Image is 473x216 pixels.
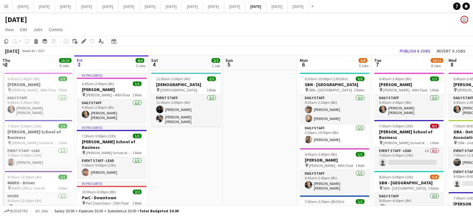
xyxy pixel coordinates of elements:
span: [PERSON_NAME] School of Business - 30th Floor [86,150,132,155]
button: [DATE] [203,0,224,12]
span: Wed [448,57,457,63]
span: 0/1 [430,124,439,128]
span: 11:00am-3:00pm (4h) [156,76,190,81]
h3: [PERSON_NAME] [2,82,72,87]
app-user-avatar: Jolanta Rokowski [461,16,468,23]
button: [DATE] [267,0,288,12]
app-card-role: Event Staff - Lead1/17:00am-5:00pm (10h)[PERSON_NAME] [2,147,72,168]
app-card-role: Daily Staff1/16:45am-2:45pm (8h)[PERSON_NAME] [PERSON_NAME] [2,94,72,117]
span: MARO Office - Unit #3 [12,186,45,191]
app-job-card: In progress7:00am-5:00pm (10h)1/1[PERSON_NAME] School of Business [PERSON_NAME] School of Busines... [77,125,146,178]
h3: [PERSON_NAME] School of Business [2,129,72,140]
span: 4/4 [136,58,144,63]
app-job-card: 8:00am-12:00pm (4h)1/1MARO - Driver MARO Office - Unit #31 RoleDriver1/18:00am-12:00pm (4h)[PERSO... [2,171,72,214]
span: 1 Role [132,201,141,205]
span: 1/1 [58,124,67,128]
h3: SBN - [GEOGRAPHIC_DATA] [300,82,369,87]
h3: MARO - Driver [2,180,72,186]
app-card-role: Event Staff - Lead1I0/17:00am-5:00pm (10h) [374,147,444,168]
app-card-role: Driver1/18:00am-12:00pm (4h)[PERSON_NAME] [2,193,72,214]
div: In progress [77,181,146,186]
span: 8:00am-6:00pm (10h) [379,175,413,179]
span: [PERSON_NAME] School of Business - 30th Floor [383,140,430,145]
h3: [PERSON_NAME] [77,87,146,92]
span: SBN - [GEOGRAPHIC_DATA] [383,186,426,191]
span: [PERSON_NAME] - 40th Floor [309,163,353,168]
button: [DATE] [161,0,182,12]
span: 8 [447,61,457,68]
span: 3/4 [430,175,439,179]
span: Comms [49,27,63,32]
button: [DATE] [245,0,267,12]
app-card-role: Event Staff - Lead1/17:00am-5:00pm (10h)[PERSON_NAME] [77,157,146,178]
span: 2/2 [211,58,220,63]
span: 1 Role [132,93,141,97]
span: [DEMOGRAPHIC_DATA] [160,88,197,92]
div: 8 Jobs [59,63,71,68]
span: 1 Role [58,186,67,191]
span: 10:00am-6:00pm (8h) [82,190,116,194]
span: 1 Role [430,88,439,92]
span: 5 [225,61,233,68]
button: [DATE] [224,0,245,12]
span: 1 Role [132,150,141,155]
span: 6 [299,61,308,68]
span: 1 Role [355,163,364,168]
span: Week 40 [21,48,36,53]
div: In progress [77,125,146,130]
h3: [PERSON_NAME] [374,82,444,87]
span: 2 Roles [428,186,439,191]
span: 6:45am-2:45pm (8h) [7,76,40,81]
app-card-role: Daily Staff2/26:30am-2:30pm (8h)[PERSON_NAME][PERSON_NAME] [300,94,369,125]
button: [DATE] [288,0,309,12]
span: 6:45am-2:45pm (8h) [305,152,337,157]
span: [PERSON_NAME] - 40th Floor [86,93,130,97]
span: 1/1 [133,134,141,138]
span: 6:45am-2:45pm (8h) [379,76,411,81]
div: 7:00am-5:00pm (10h)1/1[PERSON_NAME] School of Business [PERSON_NAME] School of Business - 30th Fl... [2,120,72,168]
span: 4 [150,61,158,68]
span: 7:00am-5:00pm (10h) [7,124,42,128]
app-job-card: 7:00am-5:00pm (10h)0/1[PERSON_NAME] School of Business [PERSON_NAME] School of Business - 30th Fl... [374,120,444,168]
h1: [DATE] [5,15,27,24]
div: Salary $0.00 + Expenses $0.00 + Subsistence $0.00 = [54,209,179,213]
a: Comms [46,25,65,34]
span: 3/3 [356,76,364,81]
span: 7:00am-5:00pm (10h) [379,124,413,128]
div: 6:45am-2:45pm (8h)1/1[PERSON_NAME] [PERSON_NAME] - 40th Floor1 RoleDaily Staff1/16:45am-2:45pm (8... [2,73,72,117]
span: Total Budgeted $0.00 [139,209,179,213]
span: 10/13 [431,58,443,63]
span: Tue [374,57,381,63]
button: [DATE] [140,0,161,12]
span: 1 Role [58,88,67,92]
span: 1/1 [430,76,439,81]
app-card-role: Daily Staff1/16:45am-2:45pm (8h)[PERSON_NAME] [PERSON_NAME] [374,94,444,117]
span: View [5,27,14,32]
app-job-card: 6:30am-10:00pm (15h30m)3/3SBN - [GEOGRAPHIC_DATA] SBN - [GEOGRAPHIC_DATA]2 RolesDaily Staff2/26:3... [300,73,369,146]
a: Edit [17,25,30,34]
span: [PERSON_NAME] School of Business - 30th Floor [12,140,58,145]
span: 15/15 [59,58,72,63]
span: All jobs [34,209,49,213]
button: [DATE] [76,0,97,12]
span: 3 [76,61,82,68]
span: [PERSON_NAME] - 40th Floor [383,88,428,92]
app-job-card: In progress6:45am-2:45pm (8h)1/1[PERSON_NAME] [PERSON_NAME] - 40th Floor1 RoleDaily Staff1/16:45a... [77,73,146,122]
div: 3 Jobs [136,63,146,68]
span: 6:30am-10:00pm (15h30m) [305,76,348,81]
div: [DATE] [5,48,19,54]
div: 5 Jobs [359,63,369,68]
h3: [PERSON_NAME] [300,157,369,163]
div: EDT [39,48,45,53]
h3: [PERSON_NAME] School of Business [374,129,444,140]
span: Sun [225,57,233,63]
span: 7:00am-3:30pm (8h30m) [305,199,344,204]
div: 11:00am-3:00pm (4h)2/2[DEMOGRAPHIC_DATA] [DEMOGRAPHIC_DATA]1 RoleEvent Staff2/211:00am-3:00pm (4h... [151,73,221,126]
span: Mon [300,57,308,63]
span: 8:00am-12:00pm (4h) [7,175,42,179]
button: Publish 6 jobs [397,47,433,55]
div: 1 Job [212,63,220,68]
